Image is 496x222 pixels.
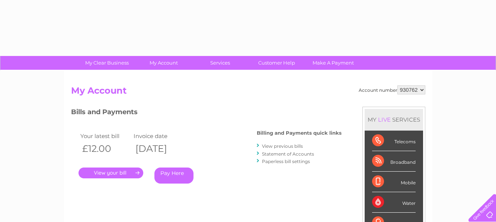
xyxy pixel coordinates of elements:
div: Telecoms [372,131,416,151]
div: Broadband [372,151,416,172]
a: Statement of Accounts [262,151,314,157]
div: Account number [359,85,425,94]
a: Customer Help [246,56,307,70]
a: Pay Here [154,168,193,184]
a: My Account [133,56,194,70]
h2: My Account [71,85,425,100]
div: Water [372,192,416,213]
h4: Billing and Payments quick links [257,130,342,136]
a: My Clear Business [76,56,138,70]
td: Invoice date [132,131,185,141]
a: Paperless bill settings [262,159,310,164]
div: Mobile [372,172,416,192]
h3: Bills and Payments [71,107,342,120]
th: £12.00 [79,141,132,156]
a: Make A Payment [303,56,364,70]
a: . [79,168,143,178]
div: MY SERVICES [365,109,423,130]
a: Services [189,56,251,70]
a: View previous bills [262,143,303,149]
td: Your latest bill [79,131,132,141]
th: [DATE] [132,141,185,156]
div: LIVE [377,116,392,123]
